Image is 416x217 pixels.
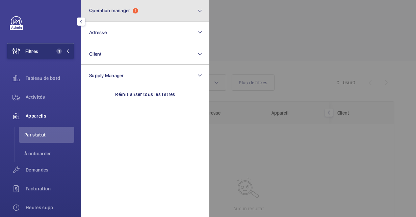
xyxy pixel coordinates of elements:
button: Filtres1 [7,43,74,59]
span: Activités [26,94,74,100]
span: Filtres [25,48,38,55]
span: Demandes [26,166,74,173]
span: Facturation [26,185,74,192]
span: Heures supp. [26,204,74,211]
span: 1 [56,49,62,54]
span: À onboarder [24,150,74,157]
span: Par statut [24,131,74,138]
span: Tableau de bord [26,75,74,82]
span: Appareils [26,113,74,119]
